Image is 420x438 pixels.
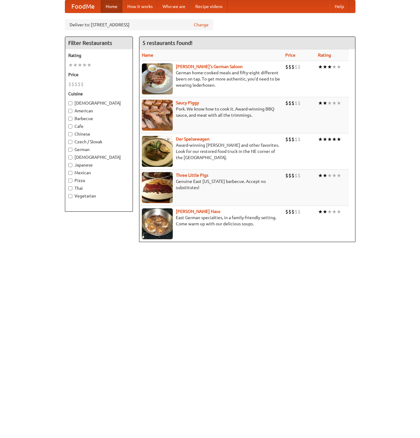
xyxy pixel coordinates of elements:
[176,64,243,69] a: [PERSON_NAME]'s German Saloon
[68,139,129,145] label: Czech / Slovak
[68,146,129,153] label: German
[142,40,193,46] ng-pluralize: 5 restaurants found!
[337,172,341,179] li: ★
[68,163,72,167] input: Japanese
[142,70,280,88] p: German home-cooked meals and fifty-eight different beers on tap. To get more authentic, you'd nee...
[291,100,295,106] li: $
[298,63,301,70] li: $
[295,136,298,143] li: $
[65,37,133,49] h4: Filter Restaurants
[68,148,72,152] input: German
[68,140,72,144] input: Czech / Slovak
[318,208,323,215] li: ★
[68,124,72,128] input: Cafe
[327,63,332,70] li: ★
[288,136,291,143] li: $
[68,171,72,175] input: Mexican
[298,100,301,106] li: $
[327,136,332,143] li: ★
[291,208,295,215] li: $
[332,172,337,179] li: ★
[68,193,129,199] label: Vegetarian
[194,22,209,28] a: Change
[71,81,74,88] li: $
[318,100,323,106] li: ★
[285,53,295,58] a: Price
[288,100,291,106] li: $
[288,208,291,215] li: $
[323,172,327,179] li: ★
[176,100,199,105] a: Saucy Piggy
[73,62,78,68] li: ★
[291,172,295,179] li: $
[68,185,129,191] label: Thai
[142,142,280,161] p: Award-winning [PERSON_NAME] and other favorites. Look for our restored food truck in the NE corne...
[68,194,72,198] input: Vegetarian
[65,19,213,30] div: Deliver to: [STREET_ADDRESS]
[68,115,129,122] label: Barbecue
[291,63,295,70] li: $
[288,63,291,70] li: $
[68,132,72,136] input: Chinese
[68,72,129,78] h5: Price
[332,63,337,70] li: ★
[298,172,301,179] li: $
[291,136,295,143] li: $
[318,63,323,70] li: ★
[68,177,129,184] label: Pizza
[337,208,341,215] li: ★
[332,100,337,106] li: ★
[295,100,298,106] li: $
[81,81,84,88] li: $
[323,63,327,70] li: ★
[176,137,210,141] a: Der Speisewagen
[295,63,298,70] li: $
[142,178,280,191] p: Genuine East [US_STATE] barbecue. Accept no substitutes!
[68,155,72,159] input: [DEMOGRAPHIC_DATA]
[82,62,87,68] li: ★
[68,91,129,97] h5: Cuisine
[337,63,341,70] li: ★
[68,109,72,113] input: American
[78,81,81,88] li: $
[285,100,288,106] li: $
[330,0,349,13] a: Help
[285,172,288,179] li: $
[68,100,129,106] label: [DEMOGRAPHIC_DATA]
[142,63,173,94] img: esthers.jpg
[68,154,129,160] label: [DEMOGRAPHIC_DATA]
[318,136,323,143] li: ★
[122,0,158,13] a: How it works
[298,136,301,143] li: $
[78,62,82,68] li: ★
[318,53,331,58] a: Rating
[327,100,332,106] li: ★
[142,53,153,58] a: Name
[101,0,122,13] a: Home
[142,136,173,167] img: speisewagen.jpg
[176,173,208,178] b: Three Little Pigs
[68,186,72,190] input: Thai
[68,179,72,183] input: Pizza
[190,0,227,13] a: Recipe videos
[68,81,71,88] li: $
[285,208,288,215] li: $
[285,63,288,70] li: $
[337,100,341,106] li: ★
[68,123,129,129] label: Cafe
[142,100,173,131] img: saucy.jpg
[332,136,337,143] li: ★
[142,208,173,239] img: kohlhaus.jpg
[87,62,91,68] li: ★
[68,108,129,114] label: American
[298,208,301,215] li: $
[68,162,129,168] label: Japanese
[74,81,78,88] li: $
[176,209,220,214] b: [PERSON_NAME] Haus
[318,172,323,179] li: ★
[323,100,327,106] li: ★
[68,170,129,176] label: Mexican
